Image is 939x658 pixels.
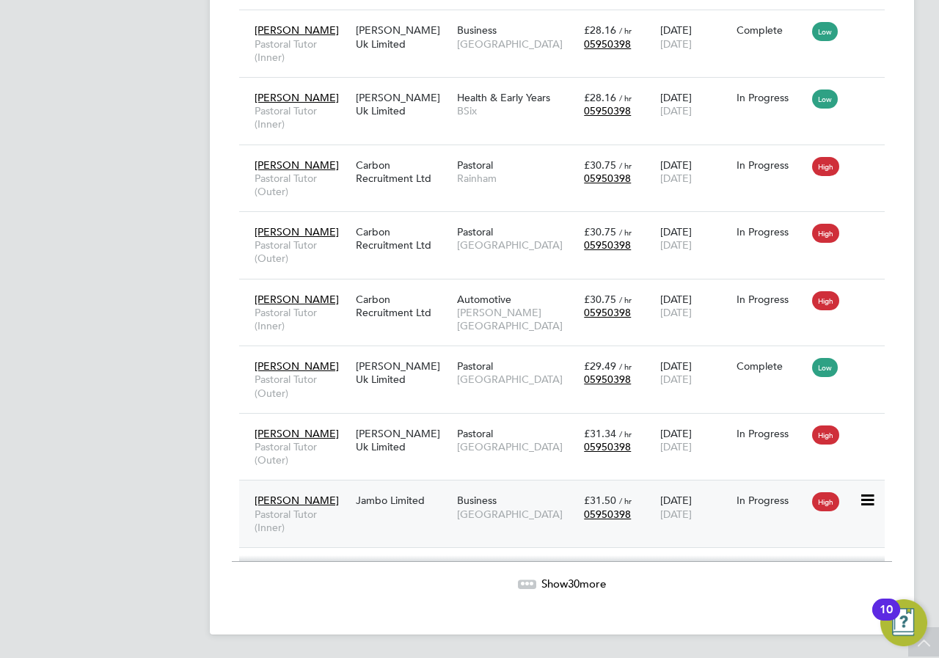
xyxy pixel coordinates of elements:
div: In Progress [737,494,805,507]
div: In Progress [737,225,805,238]
span: [PERSON_NAME] [255,359,339,373]
span: Pastoral Tutor (Inner) [255,306,348,332]
span: £28.16 [584,23,616,37]
a: [PERSON_NAME]Pastoral Tutor (Inner)[PERSON_NAME] Uk LimitedHealth & Early YearsBSix£28.16 / hr059... [251,83,885,95]
span: [DATE] [660,508,692,521]
div: Complete [737,359,805,373]
a: [PERSON_NAME]Pastoral Tutor (Inner)Carbon Recruitment LtdAutomotive[PERSON_NAME][GEOGRAPHIC_DATA]... [251,285,885,297]
span: [GEOGRAPHIC_DATA] [457,508,577,521]
div: [DATE] [657,16,733,57]
span: / hr [619,227,632,238]
span: Pastoral [457,158,493,172]
div: Jambo Limited [352,486,453,514]
div: [PERSON_NAME] Uk Limited [352,420,453,461]
span: High [812,291,839,310]
span: £31.50 [584,494,616,507]
div: In Progress [737,427,805,440]
span: / hr [619,361,632,372]
span: [PERSON_NAME] [255,91,339,104]
span: Pastoral Tutor (Outer) [255,373,348,399]
span: [GEOGRAPHIC_DATA] [457,373,577,386]
span: Pastoral Tutor (Outer) [255,238,348,265]
span: / hr [619,294,632,305]
div: 10 [880,610,893,629]
span: 05950398 [584,238,631,252]
div: [DATE] [657,420,733,461]
a: [PERSON_NAME]Pastoral Tutor (Outer)[PERSON_NAME] Uk LimitedPastoral[GEOGRAPHIC_DATA]£31.34 / hr05... [251,419,885,431]
span: Pastoral [457,427,493,440]
span: Show more [541,577,606,591]
div: [DATE] [657,486,733,527]
span: Pastoral [457,225,493,238]
div: [DATE] [657,285,733,326]
div: [PERSON_NAME] Uk Limited [352,16,453,57]
span: Low [812,358,838,377]
a: [PERSON_NAME]Pastoral Tutor (Outer)[PERSON_NAME] Uk LimitedPastoral[GEOGRAPHIC_DATA]£29.49 / hr05... [251,351,885,364]
span: / hr [619,160,632,171]
span: [PERSON_NAME] [255,427,339,440]
a: [PERSON_NAME]Pastoral Tutor (Outer)Carbon Recruitment LtdPastoralRainham£30.75 / hr05950398[DATE]... [251,150,885,163]
a: [PERSON_NAME]Pastoral Tutor (Outer)Carbon Recruitment LtdPastoral[GEOGRAPHIC_DATA]£30.75 / hr0595... [251,217,885,230]
span: High [812,425,839,445]
span: 05950398 [584,508,631,521]
span: £30.75 [584,225,616,238]
span: Automotive [457,293,511,306]
span: 05950398 [584,37,631,51]
div: Carbon Recruitment Ltd [352,218,453,259]
div: In Progress [737,293,805,306]
span: / hr [619,495,632,506]
span: £30.75 [584,158,616,172]
span: BSix [457,104,577,117]
span: Pastoral Tutor (Outer) [255,440,348,467]
span: [DATE] [660,440,692,453]
div: In Progress [737,158,805,172]
span: Pastoral [457,359,493,373]
span: 05950398 [584,373,631,386]
span: Health & Early Years [457,91,550,104]
span: 05950398 [584,104,631,117]
span: 05950398 [584,306,631,319]
span: [GEOGRAPHIC_DATA] [457,37,577,51]
div: Complete [737,23,805,37]
span: 05950398 [584,440,631,453]
span: Rainham [457,172,577,185]
span: Pastoral Tutor (Inner) [255,104,348,131]
span: 05950398 [584,172,631,185]
span: Low [812,89,838,109]
span: [PERSON_NAME] [255,494,339,507]
span: / hr [619,428,632,439]
span: [DATE] [660,172,692,185]
span: [PERSON_NAME] [255,293,339,306]
span: Pastoral Tutor (Inner) [255,508,348,534]
span: [DATE] [660,238,692,252]
div: [PERSON_NAME] Uk Limited [352,352,453,393]
span: Business [457,494,497,507]
span: [DATE] [660,37,692,51]
span: [GEOGRAPHIC_DATA] [457,440,577,453]
span: High [812,157,839,176]
div: [DATE] [657,84,733,125]
span: / hr [619,25,632,36]
span: [PERSON_NAME] [255,23,339,37]
span: Pastoral Tutor (Inner) [255,37,348,64]
span: £28.16 [584,91,616,104]
span: [DATE] [660,306,692,319]
span: [PERSON_NAME][GEOGRAPHIC_DATA] [457,306,577,332]
span: [GEOGRAPHIC_DATA] [457,238,577,252]
div: [DATE] [657,151,733,192]
a: [PERSON_NAME]Pastoral Tutor (Inner)Jambo LimitedBusiness[GEOGRAPHIC_DATA]£31.50 / hr05950398[DATE... [251,486,885,498]
span: High [812,224,839,243]
div: Carbon Recruitment Ltd [352,151,453,192]
button: Open Resource Center, 10 new notifications [880,599,927,646]
span: [DATE] [660,373,692,386]
a: [PERSON_NAME]Pastoral Tutor (Inner)[PERSON_NAME] Uk LimitedBusiness[GEOGRAPHIC_DATA]£28.16 / hr05... [251,15,885,28]
div: [DATE] [657,218,733,259]
span: Business [457,23,497,37]
span: [DATE] [660,104,692,117]
span: / hr [619,92,632,103]
span: High [812,492,839,511]
div: Carbon Recruitment Ltd [352,285,453,326]
span: £30.75 [584,293,616,306]
div: In Progress [737,91,805,104]
span: 30 [568,577,580,591]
